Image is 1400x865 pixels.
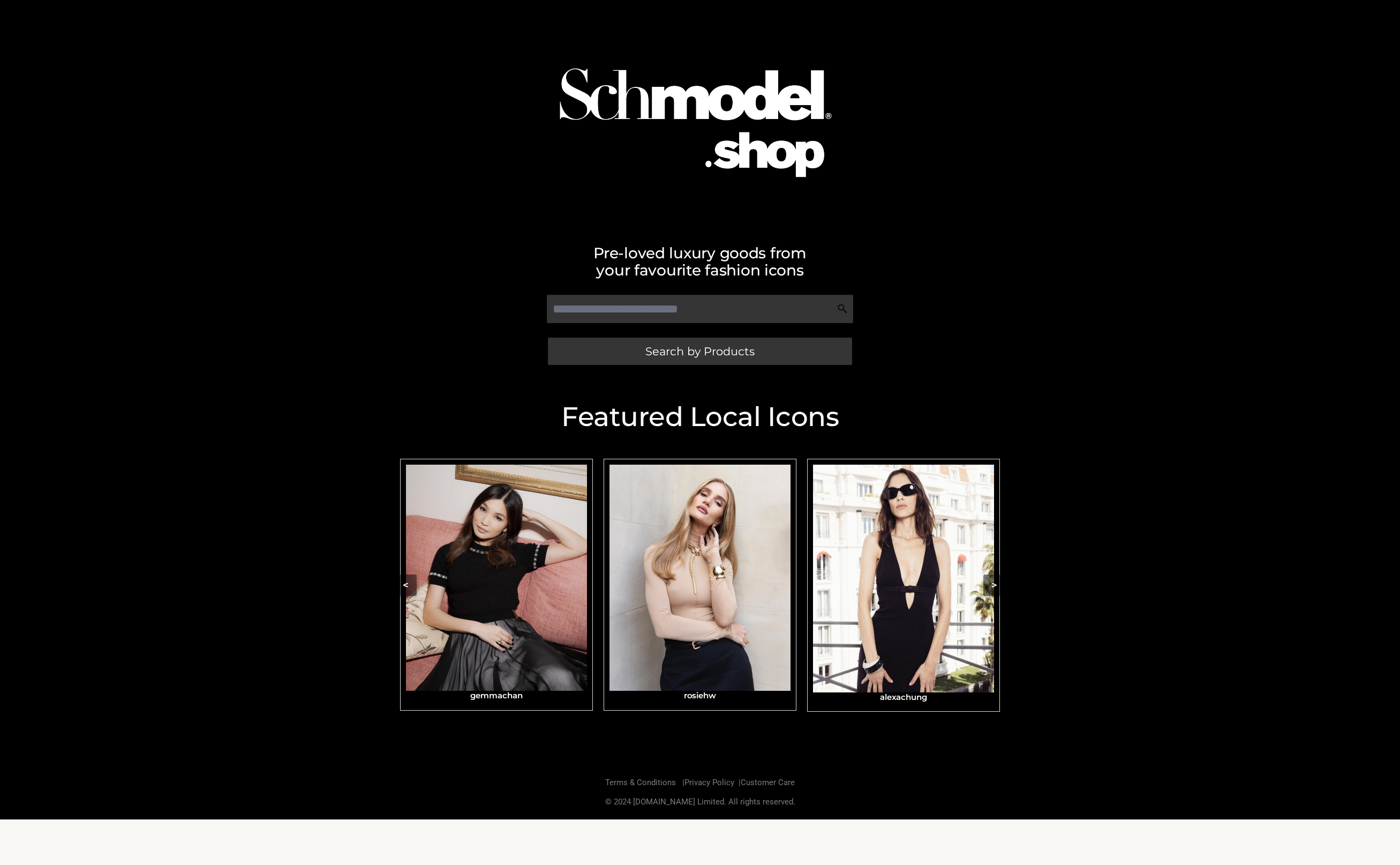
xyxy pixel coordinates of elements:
p: © 2024 [DOMAIN_NAME] Limited. All rights reserved. [395,795,1005,809]
h3: gemmachan [406,691,587,700]
div: Carousel Navigation [395,459,1005,712]
img: gemmachan [406,465,587,691]
span: Search by Products [645,346,755,357]
a: Privacy Policy | [684,778,741,787]
a: Customer Care [741,778,795,787]
h2: Featured Local Icons​ [395,404,1005,430]
h2: Pre-loved luxury goods from your favourite fashion icons [395,244,1005,279]
img: alexachung [813,465,994,692]
button: < [395,575,417,596]
h3: rosiehw [609,691,791,700]
a: Terms & Conditions | [605,778,684,787]
a: rosiehwrosiehw [604,459,796,711]
a: gemmachangemmachan [400,459,593,711]
h3: alexachung [813,692,994,702]
button: > [983,575,1005,596]
img: Search Icon [837,303,848,314]
a: alexachungalexachung [807,459,1000,712]
a: Search by Products [548,338,852,365]
img: rosiehw [609,465,791,691]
